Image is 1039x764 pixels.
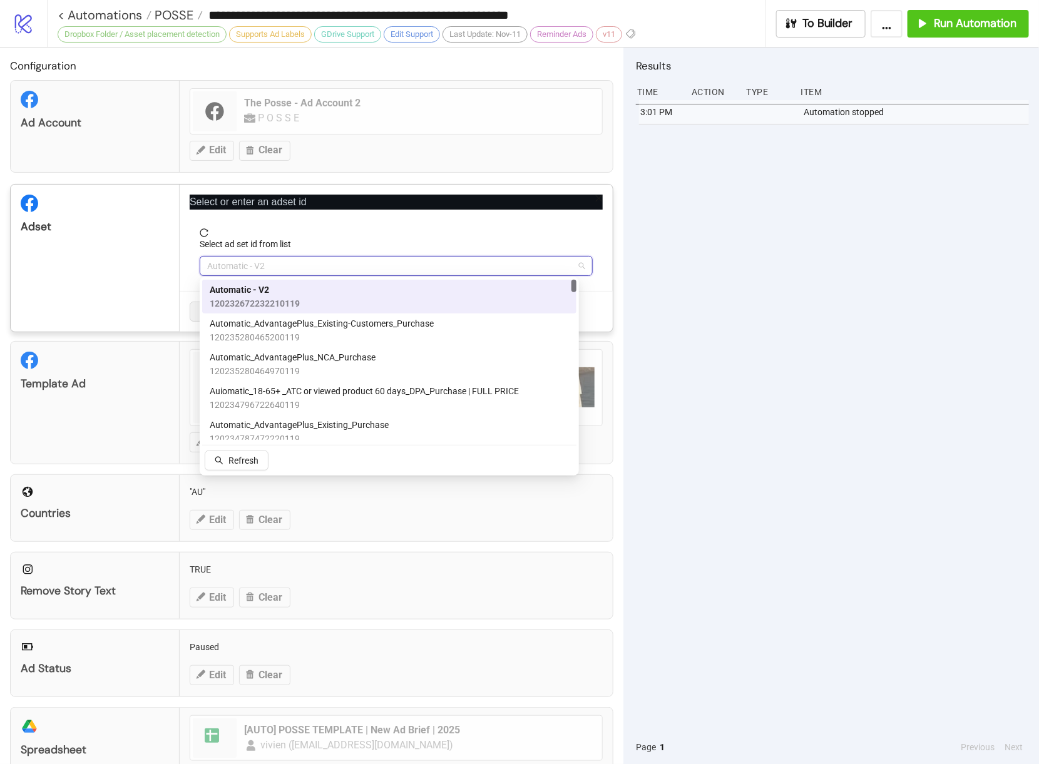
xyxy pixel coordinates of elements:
[228,456,258,466] span: Refresh
[10,58,613,74] h2: Configuration
[200,228,593,237] span: reload
[656,740,668,754] button: 1
[800,80,1029,104] div: Item
[1001,740,1026,754] button: Next
[210,350,376,364] span: Automatic_AdvantagePlus_NCA_Purchase
[202,313,576,347] div: Automatic_AdvantagePlus_Existing-Customers_Purchase
[202,280,576,313] div: Automatic - V2
[210,330,434,344] span: 120235280465200119
[190,302,236,322] button: Cancel
[871,10,903,38] button: ...
[776,10,866,38] button: To Builder
[210,384,519,398] span: Auiomatic_18-65+ _ATC or viewed product 60 days_DPA_Purchase | FULL PRICE
[210,418,389,432] span: Automatic_AdvantagePlus_Existing_Purchase
[530,26,593,43] div: Reminder Ads
[803,100,1032,124] div: Automation stopped
[210,364,376,378] span: 120235280464970119
[210,297,300,310] span: 120232672232210119
[210,432,389,446] span: 120234787472220119
[745,80,791,104] div: Type
[957,740,998,754] button: Previous
[151,9,203,21] a: POSSE
[58,26,227,43] div: Dropbox Folder / Asset placement detection
[202,415,576,449] div: Automatic_AdvantagePlus_Existing_Purchase
[595,194,603,203] span: close
[21,220,169,234] div: Adset
[636,740,656,754] span: Page
[636,58,1029,74] h2: Results
[202,381,576,415] div: Auiomatic_18-65+ _ATC or viewed product 60 days_DPA_Purchase | FULL PRICE
[207,257,585,275] span: Automatic - V2
[202,347,576,381] div: Automatic_AdvantagePlus_NCA_Purchase
[934,16,1016,31] span: Run Automation
[384,26,440,43] div: Edit Support
[636,80,682,104] div: Time
[908,10,1029,38] button: Run Automation
[596,26,622,43] div: v11
[151,7,193,23] span: POSSE
[190,195,603,210] p: Select or enter an adset id
[639,100,685,124] div: 3:01 PM
[314,26,381,43] div: GDrive Support
[210,398,519,412] span: 120234796722640119
[210,283,300,297] span: Automatic - V2
[803,16,853,31] span: To Builder
[690,80,736,104] div: Action
[205,451,269,471] button: Refresh
[210,317,434,330] span: Automatic_AdvantagePlus_Existing-Customers_Purchase
[443,26,528,43] div: Last Update: Nov-11
[58,9,151,21] a: < Automations
[215,456,223,465] span: search
[200,237,299,251] label: Select ad set id from list
[229,26,312,43] div: Supports Ad Labels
